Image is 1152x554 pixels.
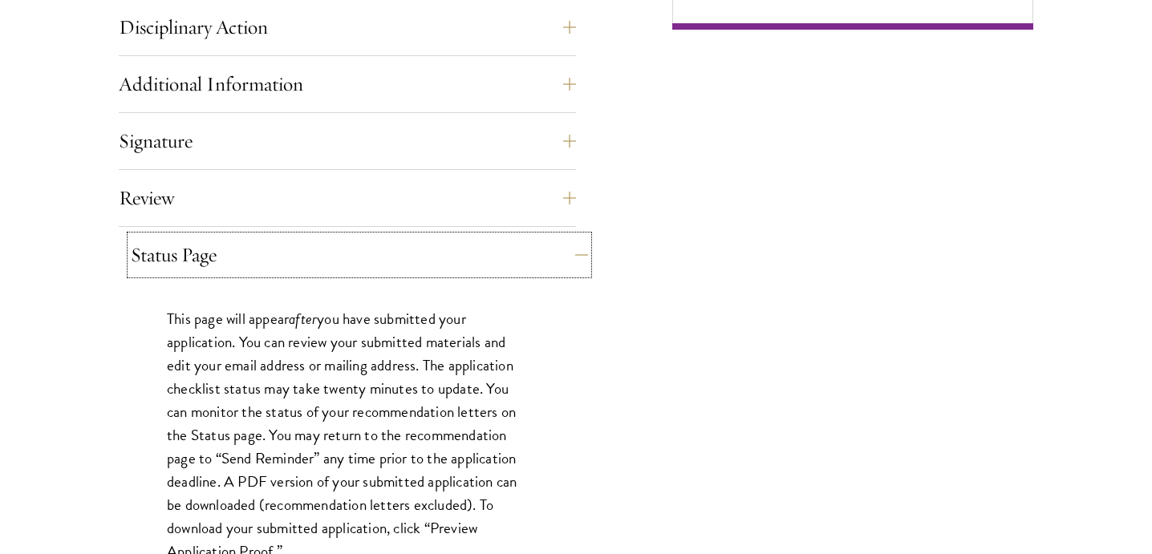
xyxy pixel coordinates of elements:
em: after [289,307,317,330]
button: Review [119,179,576,217]
button: Signature [119,122,576,160]
button: Disciplinary Action [119,8,576,47]
button: Status Page [131,236,588,274]
button: Additional Information [119,65,576,103]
